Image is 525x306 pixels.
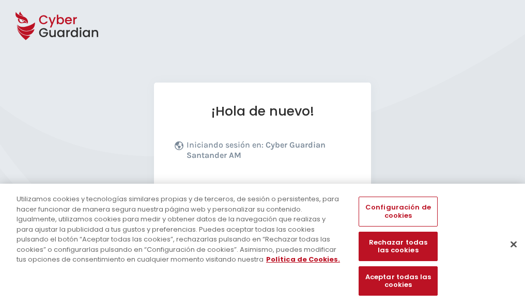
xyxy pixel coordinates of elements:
[502,233,525,255] button: Cerrar
[187,140,348,166] p: Iniciando sesión en:
[359,266,437,296] button: Aceptar todas las cookies
[187,140,326,160] b: Cyber Guardian Santander AM
[17,194,343,265] div: Utilizamos cookies y tecnologías similares propias y de terceros, de sesión o persistentes, para ...
[175,103,350,119] h1: ¡Hola de nuevo!
[359,197,437,226] button: Configuración de cookies, Abre el cuadro de diálogo del centro de preferencias.
[359,232,437,261] button: Rechazar todas las cookies
[266,254,340,264] a: Más información sobre su privacidad, se abre en una nueva pestaña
